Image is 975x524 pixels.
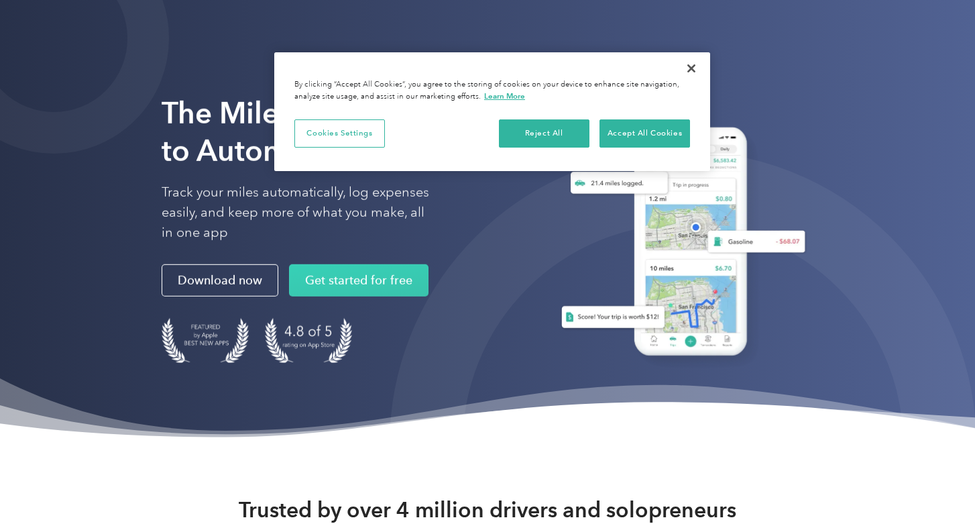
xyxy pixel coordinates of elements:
[162,95,517,168] strong: The Mileage Tracking App to Automate Your Logs
[265,318,352,363] img: 4.9 out of 5 stars on the app store
[289,264,428,297] a: Get started for free
[274,52,710,171] div: Cookie banner
[239,496,736,523] strong: Trusted by over 4 million drivers and solopreneurs
[162,182,430,243] p: Track your miles automatically, log expenses easily, and keep more of what you make, all in one app
[274,52,710,171] div: Privacy
[499,119,589,148] button: Reject All
[294,119,385,148] button: Cookies Settings
[294,79,690,103] div: By clicking “Accept All Cookies”, you agree to the storing of cookies on your device to enhance s...
[162,318,249,363] img: Badge for Featured by Apple Best New Apps
[484,91,525,101] a: More information about your privacy, opens in a new tab
[677,54,706,83] button: Close
[162,264,278,297] a: Download now
[599,119,690,148] button: Accept All Cookies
